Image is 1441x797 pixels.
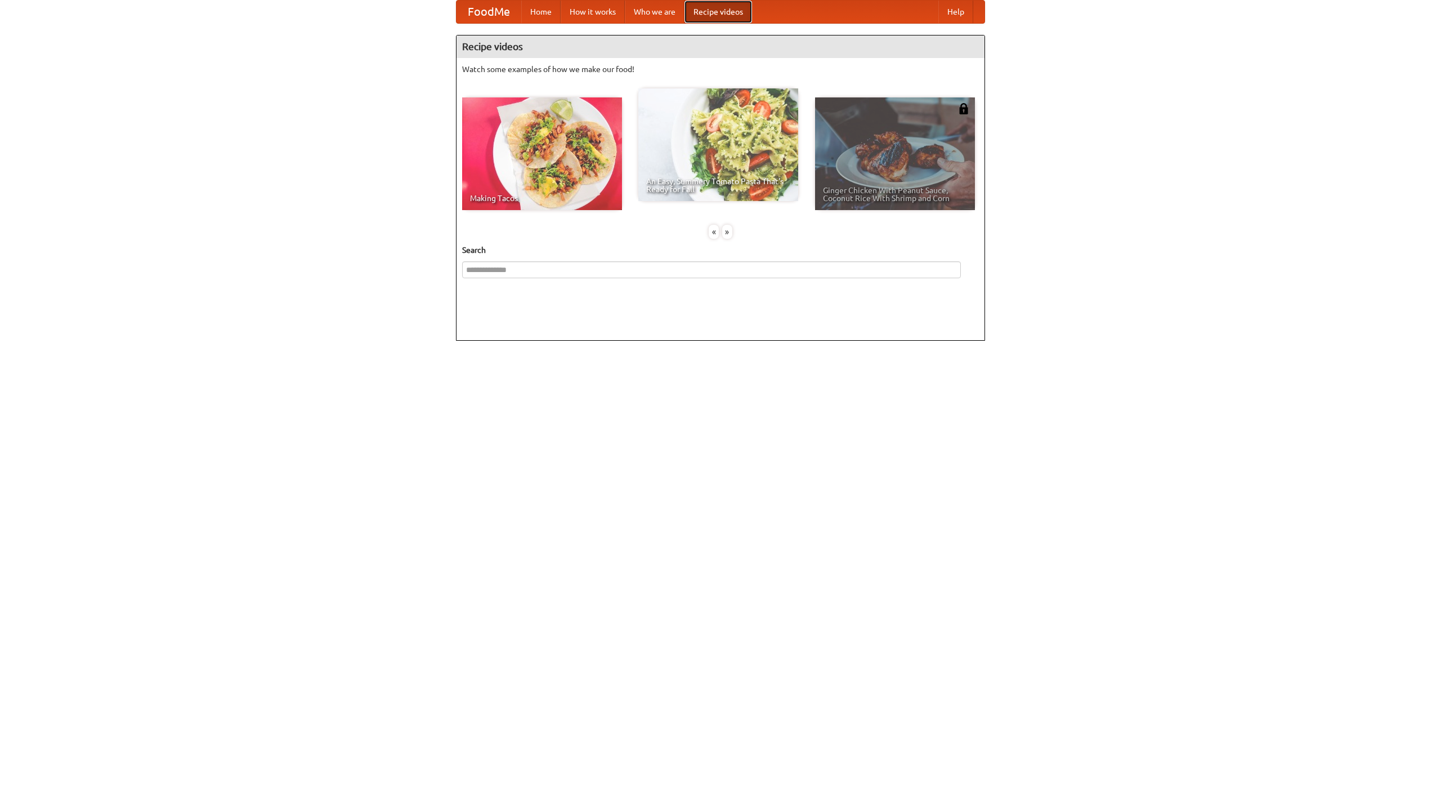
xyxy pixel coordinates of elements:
a: Home [521,1,561,23]
h5: Search [462,244,979,256]
a: Recipe videos [684,1,752,23]
a: Making Tacos [462,97,622,210]
a: FoodMe [457,1,521,23]
span: An Easy, Summery Tomato Pasta That's Ready for Fall [646,177,790,193]
h4: Recipe videos [457,35,984,58]
span: Making Tacos [470,194,614,202]
p: Watch some examples of how we make our food! [462,64,979,75]
div: « [709,225,719,239]
img: 483408.png [958,103,969,114]
a: Help [938,1,973,23]
div: » [722,225,732,239]
a: Who we are [625,1,684,23]
a: How it works [561,1,625,23]
a: An Easy, Summery Tomato Pasta That's Ready for Fall [638,88,798,201]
